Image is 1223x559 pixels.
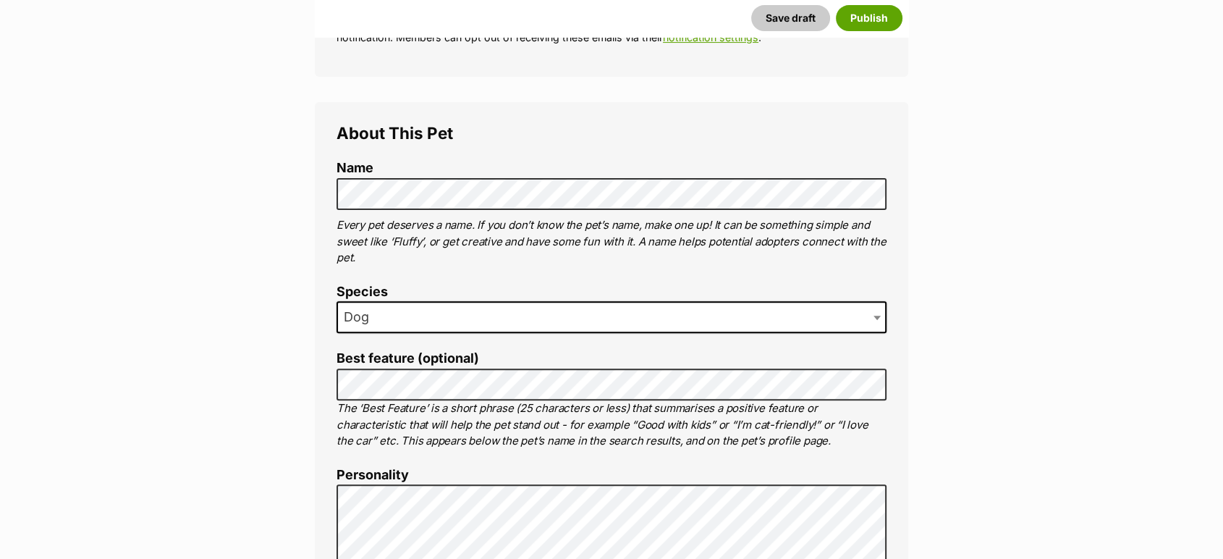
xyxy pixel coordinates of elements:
[751,5,830,31] button: Save draft
[337,161,886,176] label: Name
[836,5,902,31] button: Publish
[337,400,886,450] p: The ‘Best Feature’ is a short phrase (25 characters or less) that summarises a positive feature o...
[337,123,453,143] span: About This Pet
[337,468,886,483] label: Personality
[337,217,886,266] p: Every pet deserves a name. If you don’t know the pet’s name, make one up! It can be something sim...
[337,285,886,300] label: Species
[338,307,384,327] span: Dog
[337,301,886,333] span: Dog
[663,31,758,43] a: notification settings
[337,351,886,366] label: Best feature (optional)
